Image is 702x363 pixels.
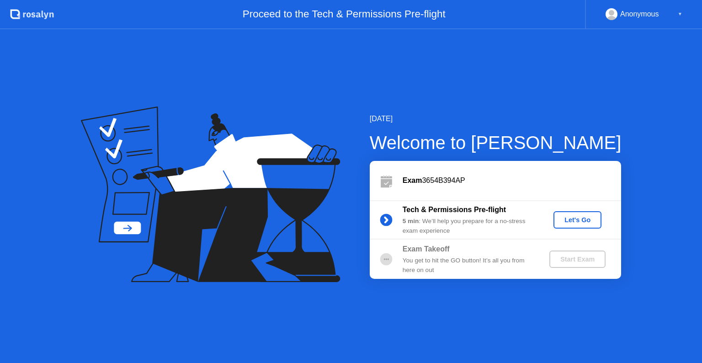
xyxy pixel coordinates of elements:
b: Exam Takeoff [403,245,450,253]
div: Start Exam [553,256,602,263]
div: 3654B394AP [403,175,621,186]
div: You get to hit the GO button! It’s all you from here on out [403,256,534,275]
b: 5 min [403,218,419,224]
b: Exam [403,176,422,184]
button: Let's Go [553,211,601,229]
button: Start Exam [549,251,606,268]
div: Anonymous [620,8,659,20]
div: Welcome to [PERSON_NAME] [370,129,622,156]
b: Tech & Permissions Pre-flight [403,206,506,214]
div: : We’ll help you prepare for a no-stress exam experience [403,217,534,235]
div: Let's Go [557,216,598,224]
div: ▼ [678,8,682,20]
div: [DATE] [370,113,622,124]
